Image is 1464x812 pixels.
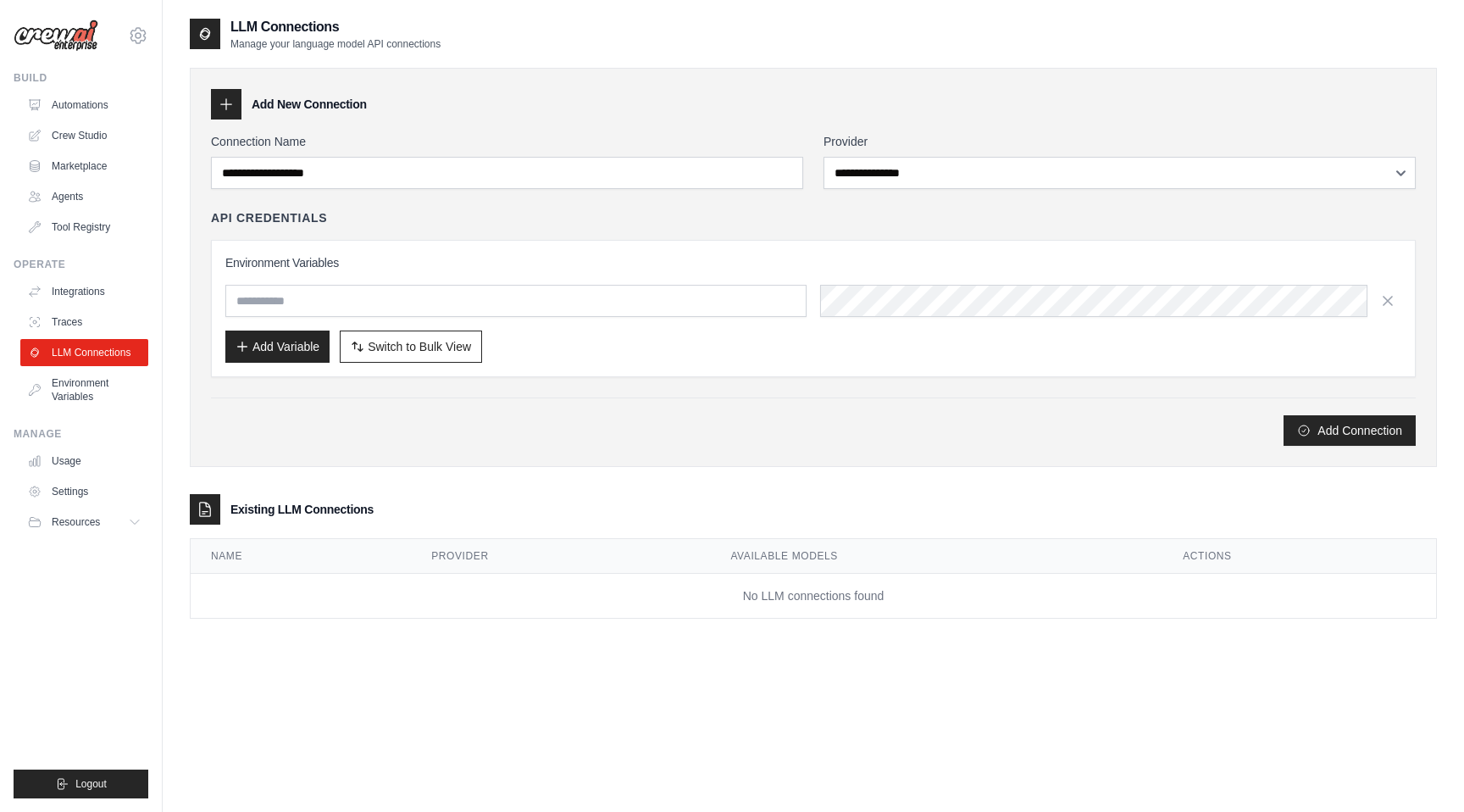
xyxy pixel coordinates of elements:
[225,331,330,363] button: Add Variable
[823,133,1416,150] label: Provider
[252,96,367,113] h3: Add New Connection
[230,501,374,518] h3: Existing LLM Connections
[225,254,1401,271] h3: Environment Variables
[20,92,148,119] a: Automations
[411,539,710,574] th: Provider
[20,339,148,366] a: LLM Connections
[230,37,441,51] p: Manage your language model API connections
[710,539,1162,574] th: Available Models
[368,338,471,355] span: Switch to Bulk View
[211,133,803,150] label: Connection Name
[14,19,98,52] img: Logo
[1284,415,1416,446] button: Add Connection
[14,71,148,85] div: Build
[52,515,100,529] span: Resources
[20,278,148,305] a: Integrations
[211,209,327,226] h4: API Credentials
[75,777,107,791] span: Logout
[20,122,148,149] a: Crew Studio
[20,509,148,536] button: Resources
[230,17,441,37] h2: LLM Connections
[20,370,148,410] a: Environment Variables
[20,214,148,241] a: Tool Registry
[14,770,148,798] button: Logout
[20,153,148,180] a: Marketplace
[20,478,148,505] a: Settings
[14,427,148,441] div: Manage
[20,448,148,475] a: Usage
[1162,539,1436,574] th: Actions
[20,309,148,336] a: Traces
[14,258,148,271] div: Operate
[191,539,411,574] th: Name
[340,331,482,363] button: Switch to Bulk View
[191,574,1436,619] td: No LLM connections found
[20,183,148,210] a: Agents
